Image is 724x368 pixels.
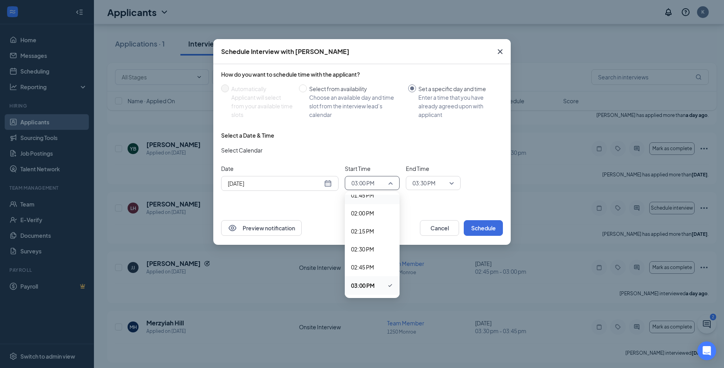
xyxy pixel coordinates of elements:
span: Select Calendar [221,146,263,154]
div: Open Intercom Messenger [697,341,716,360]
div: Enter a time that you have already agreed upon with applicant [418,93,497,119]
span: 02:00 PM [351,209,374,217]
div: Select a Date & Time [221,131,274,139]
span: Date [221,164,339,173]
span: 03:30 PM [412,177,436,189]
span: 03:00 PM [351,281,375,290]
div: Select from availability [309,84,402,93]
div: How do you want to schedule time with the applicant? [221,70,503,78]
div: Choose an available day and time slot from the interview lead’s calendar [309,93,402,119]
span: End Time [406,164,461,173]
svg: Checkmark [387,281,393,290]
button: Close [490,39,511,64]
svg: Cross [495,47,505,56]
div: Automatically [231,84,293,93]
span: 01:45 PM [351,191,374,199]
button: EyePreview notification [221,220,302,236]
button: Cancel [420,220,459,236]
button: Schedule [464,220,503,236]
div: Set a specific day and time [418,84,497,93]
span: 02:45 PM [351,263,374,271]
svg: Eye [228,223,237,233]
span: 02:15 PM [351,227,374,235]
div: Applicant will select from your available time slots [231,93,293,119]
span: 02:30 PM [351,245,374,253]
span: Start Time [345,164,400,173]
div: Schedule Interview with [PERSON_NAME] [221,47,349,56]
span: 03:00 PM [351,177,375,189]
input: Sep 17, 2025 [228,179,322,188]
